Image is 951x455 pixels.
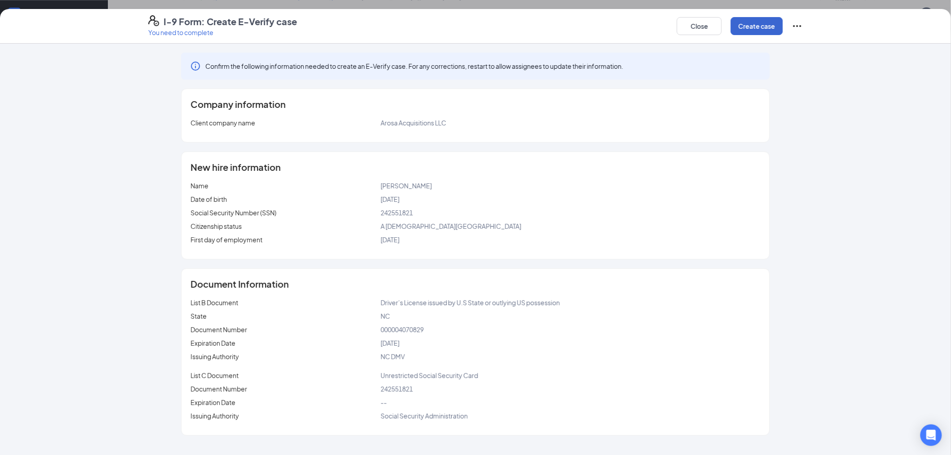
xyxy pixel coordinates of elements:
span: [PERSON_NAME] [381,182,432,190]
span: NC DMV [381,352,405,361]
span: 242551821 [381,209,413,217]
span: -- [381,398,387,406]
button: Create case [731,17,783,35]
p: You need to complete [148,28,297,37]
svg: FormI9EVerifyIcon [148,15,159,26]
span: [DATE] [381,236,400,244]
span: Issuing Authority [191,352,239,361]
span: Document Information [191,280,289,289]
span: Expiration Date [191,398,236,406]
span: Document Number [191,385,247,393]
span: 242551821 [381,385,413,393]
span: Date of birth [191,195,227,203]
span: A [DEMOGRAPHIC_DATA][GEOGRAPHIC_DATA] [381,222,521,230]
span: First day of employment [191,236,262,244]
svg: Ellipses [792,21,803,31]
span: State [191,312,207,320]
span: Social Security Number (SSN) [191,209,276,217]
button: Close [677,17,722,35]
span: Driver’s License issued by U.S State or outlying US possession [381,299,560,307]
h4: I-9 Form: Create E-Verify case [164,15,297,28]
span: Confirm the following information needed to create an E-Verify case. For any corrections, restart... [205,62,623,71]
div: Open Intercom Messenger [920,424,942,446]
span: Client company name [191,119,255,127]
span: Name [191,182,209,190]
span: [DATE] [381,195,400,203]
span: Unrestricted Social Security Card [381,371,478,379]
span: [DATE] [381,339,400,347]
span: 000004070829 [381,326,424,334]
span: Citizenship status [191,222,242,230]
span: New hire information [191,163,281,172]
span: List C Document [191,371,239,379]
span: Issuing Authority [191,412,239,420]
span: NC [381,312,390,320]
span: Expiration Date [191,339,236,347]
span: Company information [191,100,286,109]
span: Document Number [191,326,247,334]
svg: Info [190,61,201,71]
span: List B Document [191,299,238,307]
span: Social Security Administration [381,412,468,420]
span: Arosa Acquisitions LLC [381,119,446,127]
